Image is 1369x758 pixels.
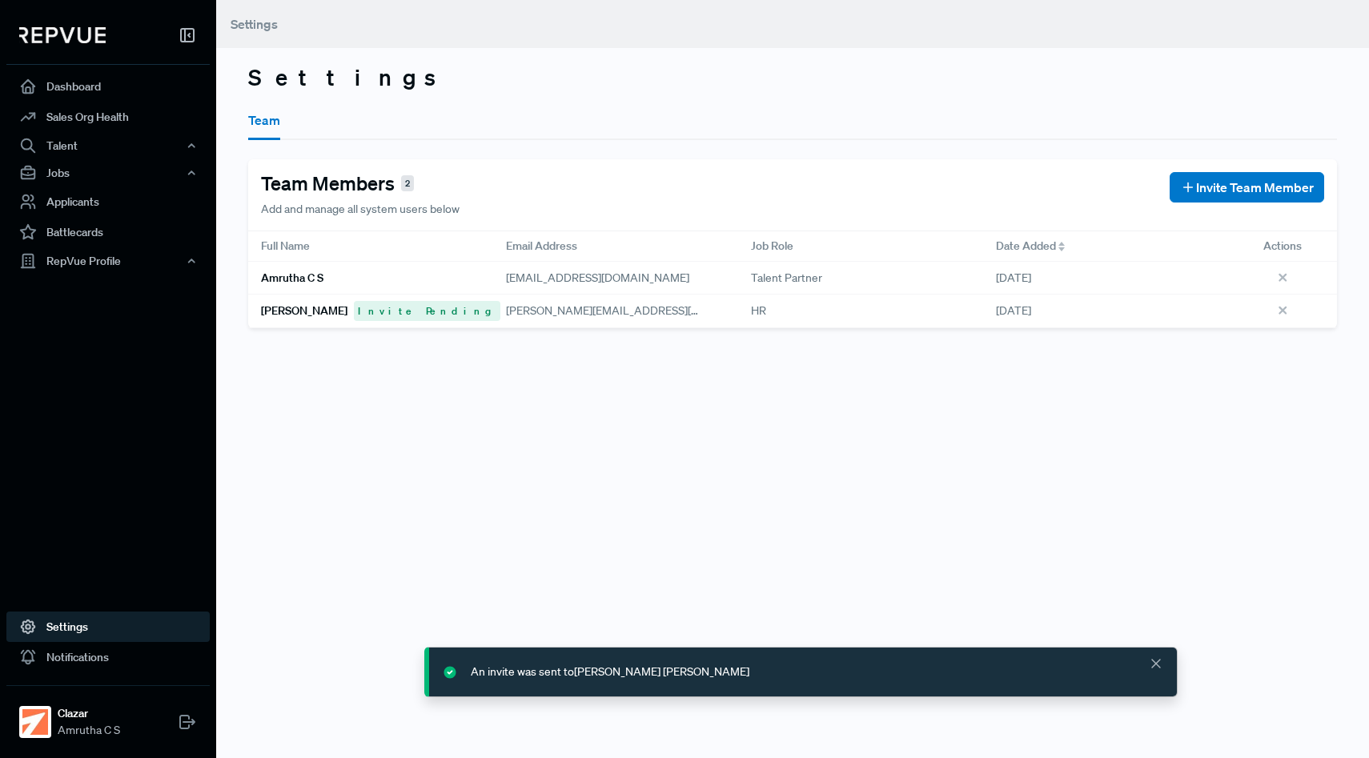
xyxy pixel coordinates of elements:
[983,295,1228,327] div: [DATE]
[751,238,793,255] span: Job Role
[471,664,749,680] div: An invite was sent to [PERSON_NAME] [PERSON_NAME]
[6,642,210,672] a: Notifications
[58,722,120,739] span: Amrutha C S
[261,172,395,195] h4: Team Members
[261,238,310,255] span: Full Name
[1196,178,1314,197] span: Invite Team Member
[1263,238,1302,255] span: Actions
[6,186,210,217] a: Applicants
[6,132,210,159] button: Talent
[751,303,766,319] span: HR
[231,16,278,32] span: Settings
[261,304,347,318] h6: [PERSON_NAME]
[1170,172,1324,203] button: Invite Team Member
[6,217,210,247] a: Battlecards
[401,175,414,192] span: 2
[506,238,577,255] span: Email Address
[6,612,210,642] a: Settings
[6,71,210,102] a: Dashboard
[354,301,500,320] span: Invite Pending
[983,262,1228,295] div: [DATE]
[751,270,822,287] span: Talent Partner
[22,709,48,735] img: Clazar
[506,271,689,285] span: [EMAIL_ADDRESS][DOMAIN_NAME]
[248,64,1337,91] h3: Settings
[261,201,460,218] p: Add and manage all system users below
[58,705,120,722] strong: Clazar
[6,685,210,745] a: ClazarClazarAmrutha C S
[19,27,106,43] img: RepVue
[506,303,776,318] span: [PERSON_NAME][EMAIL_ADDRESS][DOMAIN_NAME]
[6,102,210,132] a: Sales Org Health
[248,99,280,140] button: Team
[996,238,1056,255] span: Date Added
[6,159,210,186] button: Jobs
[261,271,323,285] h6: Amrutha C S
[983,231,1228,262] div: Toggle SortBy
[6,247,210,275] button: RepVue Profile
